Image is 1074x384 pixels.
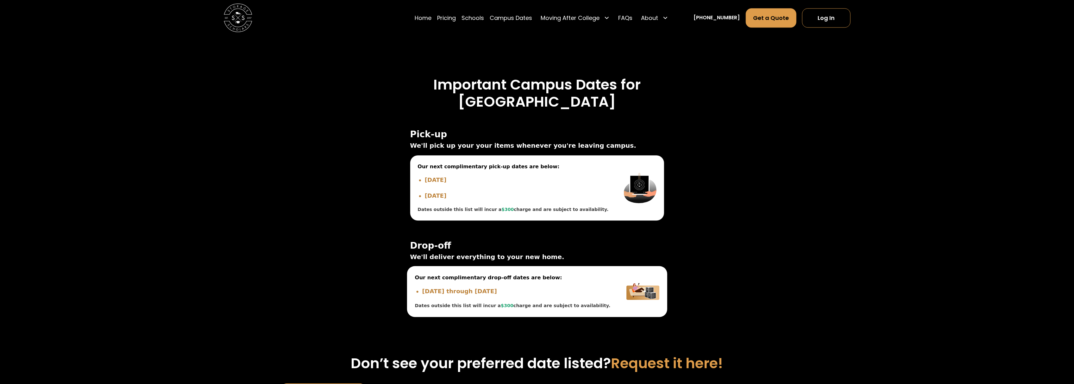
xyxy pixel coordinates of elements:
a: Log In [802,8,851,28]
span: $300 [501,303,513,308]
img: Pickup Image [624,163,656,213]
a: FAQs [618,8,632,28]
div: Dates outside this list will incur a charge and are subject to availability. [415,302,611,309]
a: [PHONE_NUMBER] [694,14,740,22]
a: home [224,3,252,32]
a: Get a Quote [746,8,796,28]
h3: Important Campus Dates for [281,76,794,93]
div: About [641,14,658,22]
li: [DATE] [425,191,609,200]
li: [DATE] [425,176,609,184]
img: Delivery Image [626,274,659,309]
a: Campus Dates [490,8,532,28]
span: Pick-up [410,129,664,139]
div: Moving After College [538,8,613,28]
span: We'll deliver everything to your new home. [410,252,664,262]
h3: Don’t see your preferred date listed? [281,355,794,372]
span: We'll pick up your your items whenever you're leaving campus. [410,141,664,150]
span: Request it here! [611,353,723,373]
span: Our next complimentary drop-off dates are below: [415,274,611,282]
img: Storage Scholars main logo [224,3,252,32]
a: Schools [462,8,484,28]
span: Our next complimentary pick-up dates are below: [418,163,609,170]
div: Dates outside this list will incur a charge and are subject to availability. [418,206,609,213]
li: [DATE] through [DATE] [422,287,611,296]
a: Home [415,8,432,28]
span: $300 [501,207,514,212]
span: Drop-off [410,241,664,251]
h3: [GEOGRAPHIC_DATA] [281,93,794,110]
div: Moving After College [541,14,600,22]
div: About [638,8,671,28]
a: Pricing [437,8,456,28]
